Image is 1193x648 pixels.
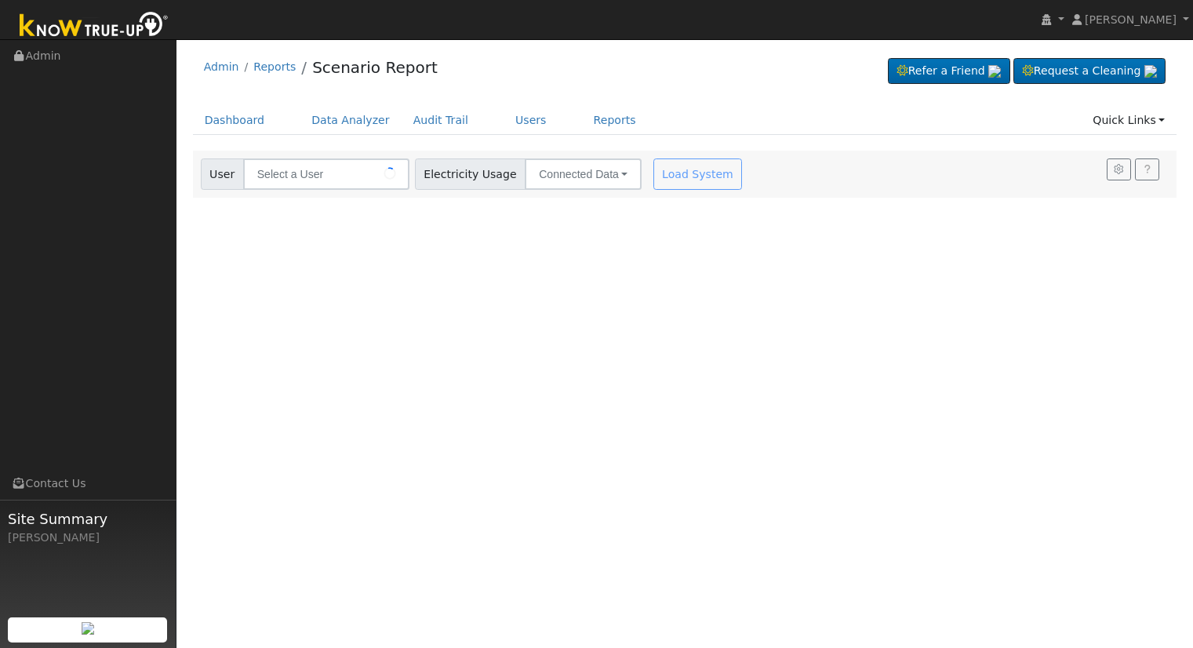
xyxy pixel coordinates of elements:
a: Scenario Report [312,58,438,77]
img: Know True-Up [12,9,176,44]
a: Quick Links [1081,106,1177,135]
img: retrieve [988,65,1001,78]
a: Admin [204,60,239,73]
span: Site Summary [8,508,168,530]
a: Dashboard [193,106,277,135]
a: Request a Cleaning [1013,58,1166,85]
a: Refer a Friend [888,58,1010,85]
a: Data Analyzer [300,106,402,135]
div: [PERSON_NAME] [8,530,168,546]
img: retrieve [82,622,94,635]
img: retrieve [1144,65,1157,78]
a: Audit Trail [402,106,480,135]
span: [PERSON_NAME] [1085,13,1177,26]
a: Users [504,106,558,135]
a: Reports [582,106,648,135]
a: Reports [253,60,296,73]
